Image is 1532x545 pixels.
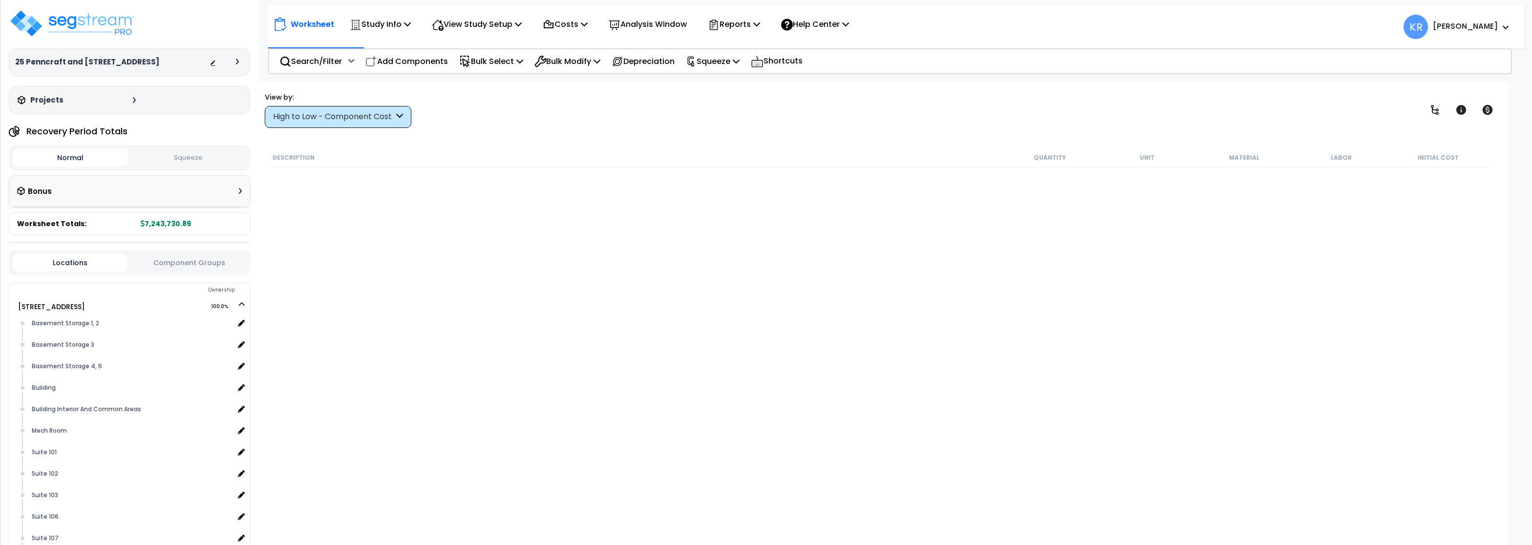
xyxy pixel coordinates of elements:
[1418,154,1459,162] small: Initial Cost
[132,257,246,268] button: Component Groups
[686,55,740,68] p: Squeeze
[29,489,234,501] div: Suite 103
[9,9,136,38] img: logo_pro_r.png
[30,95,64,105] h3: Projects
[612,55,675,68] p: Depreciation
[609,18,687,31] p: Analysis Window
[745,49,808,73] div: Shortcuts
[291,18,334,31] p: Worksheet
[29,403,234,415] div: Building Interior And Common Areas
[365,55,448,68] p: Add Components
[1140,154,1154,162] small: Unit
[29,339,234,351] div: Basement Storage 3
[781,18,849,31] p: Help Center
[265,92,411,102] div: View by:
[751,54,803,68] p: Shortcuts
[534,55,600,68] p: Bulk Modify
[29,446,234,458] div: Suite 101
[1404,15,1428,39] span: KR
[29,511,234,523] div: Suite 106
[29,532,234,544] div: Suite 107
[13,149,128,167] button: Normal
[15,57,159,67] h3: 25 Penncraft and [STREET_ADDRESS]
[29,284,250,296] div: Ownership
[273,111,394,123] div: High to Low - Component Cost
[273,154,315,162] small: Description
[29,360,234,372] div: Basement Storage 4, 5
[279,55,342,68] p: Search/Filter
[28,188,52,196] h3: Bonus
[29,382,234,394] div: Building
[1331,154,1352,162] small: Labor
[1433,21,1498,31] b: [PERSON_NAME]
[130,149,246,167] button: Squeeze
[18,302,85,312] a: [STREET_ADDRESS] 100.0%
[13,254,127,272] button: Locations
[606,50,680,73] div: Depreciation
[141,219,191,229] b: 7,243,730.89
[459,55,523,68] p: Bulk Select
[29,317,234,329] div: Basement Storage 1, 2
[29,468,234,480] div: Suite 102
[29,425,234,437] div: Mech Room
[1229,154,1259,162] small: Material
[708,18,760,31] p: Reports
[211,301,237,313] span: 100.0%
[350,18,411,31] p: Study Info
[543,18,588,31] p: Costs
[17,219,86,229] span: Worksheet Totals:
[432,18,522,31] p: View Study Setup
[1034,154,1066,162] small: Quantity
[360,50,453,73] div: Add Components
[26,126,128,136] h4: Recovery Period Totals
